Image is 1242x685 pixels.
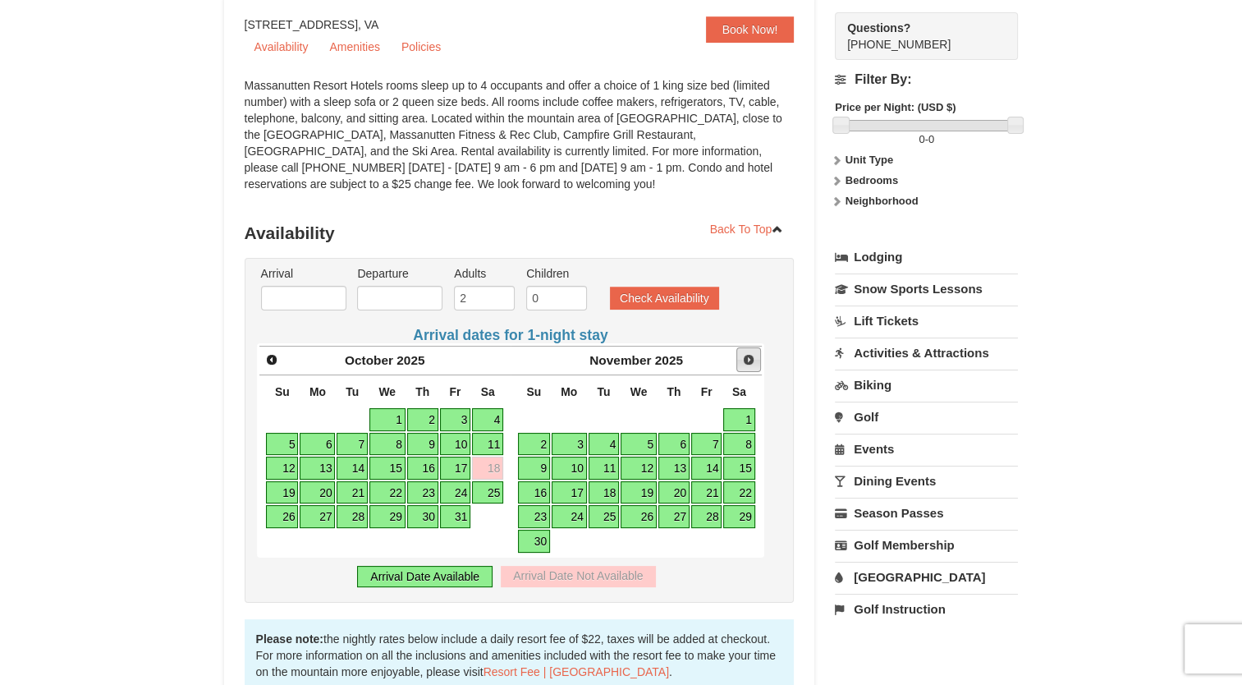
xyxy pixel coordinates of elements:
span: 2025 [396,353,424,367]
a: Golf Membership [835,530,1018,560]
strong: Bedrooms [846,174,898,186]
a: 23 [407,481,438,504]
span: Saturday [732,385,746,398]
a: Lift Tickets [835,306,1018,336]
a: 24 [552,505,587,528]
a: 22 [369,481,406,504]
a: 20 [658,481,690,504]
div: Arrival Date Available [357,566,493,587]
a: 12 [621,457,657,480]
a: Next [736,347,761,372]
a: 17 [440,457,471,480]
a: 2 [518,433,550,456]
a: 27 [300,505,335,528]
a: 30 [518,530,550,553]
a: 3 [440,408,471,431]
a: 8 [369,433,406,456]
a: Biking [835,370,1018,400]
strong: Neighborhood [846,195,919,207]
a: 25 [589,505,620,528]
h3: Availability [245,217,795,250]
a: [GEOGRAPHIC_DATA] [835,562,1018,592]
a: Golf Instruction [835,594,1018,624]
span: [PHONE_NUMBER] [847,20,988,51]
a: 31 [440,505,471,528]
a: 9 [518,457,550,480]
a: 9 [407,433,438,456]
a: 16 [407,457,438,480]
a: 20 [300,481,335,504]
span: Prev [265,353,278,366]
button: Check Availability [610,287,719,310]
a: 8 [723,433,754,456]
a: 16 [518,481,550,504]
a: 30 [407,505,438,528]
a: 22 [723,481,754,504]
a: Prev [261,348,284,371]
a: Golf [835,402,1018,432]
a: 4 [589,433,620,456]
div: Massanutten Resort Hotels rooms sleep up to 4 occupants and offer a choice of 1 king size bed (li... [245,77,795,209]
a: 29 [369,505,406,528]
span: Thursday [415,385,429,398]
a: Availability [245,34,319,59]
a: Back To Top [699,217,795,241]
a: 7 [691,433,722,456]
h4: Filter By: [835,72,1018,87]
a: 21 [337,481,368,504]
a: 21 [691,481,722,504]
span: Friday [701,385,713,398]
span: Thursday [667,385,681,398]
a: 18 [472,457,503,480]
div: Arrival Date Not Available [501,566,655,587]
span: Sunday [526,385,541,398]
a: Events [835,434,1018,464]
label: Children [526,265,587,282]
a: 28 [337,505,368,528]
a: 4 [472,408,503,431]
label: - [835,131,1018,148]
a: Snow Sports Lessons [835,274,1018,304]
span: Friday [449,385,461,398]
span: Next [742,353,755,366]
span: Wednesday [630,385,648,398]
a: 28 [691,505,722,528]
span: November [589,353,651,367]
a: 1 [369,408,406,431]
a: 19 [266,481,298,504]
label: Arrival [261,265,346,282]
span: October [345,353,393,367]
a: Season Passes [835,498,1018,528]
label: Adults [454,265,515,282]
a: 15 [723,457,754,480]
span: 0 [928,133,934,145]
a: 18 [589,481,620,504]
strong: Please note: [256,632,323,646]
a: 14 [337,457,368,480]
span: Sunday [275,385,290,398]
a: 29 [723,505,754,528]
span: Saturday [481,385,495,398]
a: Lodging [835,242,1018,272]
label: Departure [357,265,442,282]
span: Tuesday [346,385,359,398]
a: 24 [440,481,471,504]
a: 25 [472,481,503,504]
a: 26 [621,505,657,528]
a: 10 [440,433,471,456]
span: Wednesday [378,385,396,398]
a: Activities & Attractions [835,338,1018,368]
a: 23 [518,505,550,528]
a: Dining Events [835,466,1018,496]
strong: Unit Type [846,154,893,166]
a: 17 [552,481,587,504]
span: 2025 [655,353,683,367]
a: Policies [392,34,451,59]
a: 5 [621,433,657,456]
a: Amenities [319,34,389,59]
a: 14 [691,457,722,480]
a: 13 [300,457,335,480]
a: 1 [723,408,754,431]
a: 3 [552,433,587,456]
strong: Price per Night: (USD $) [835,101,956,113]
